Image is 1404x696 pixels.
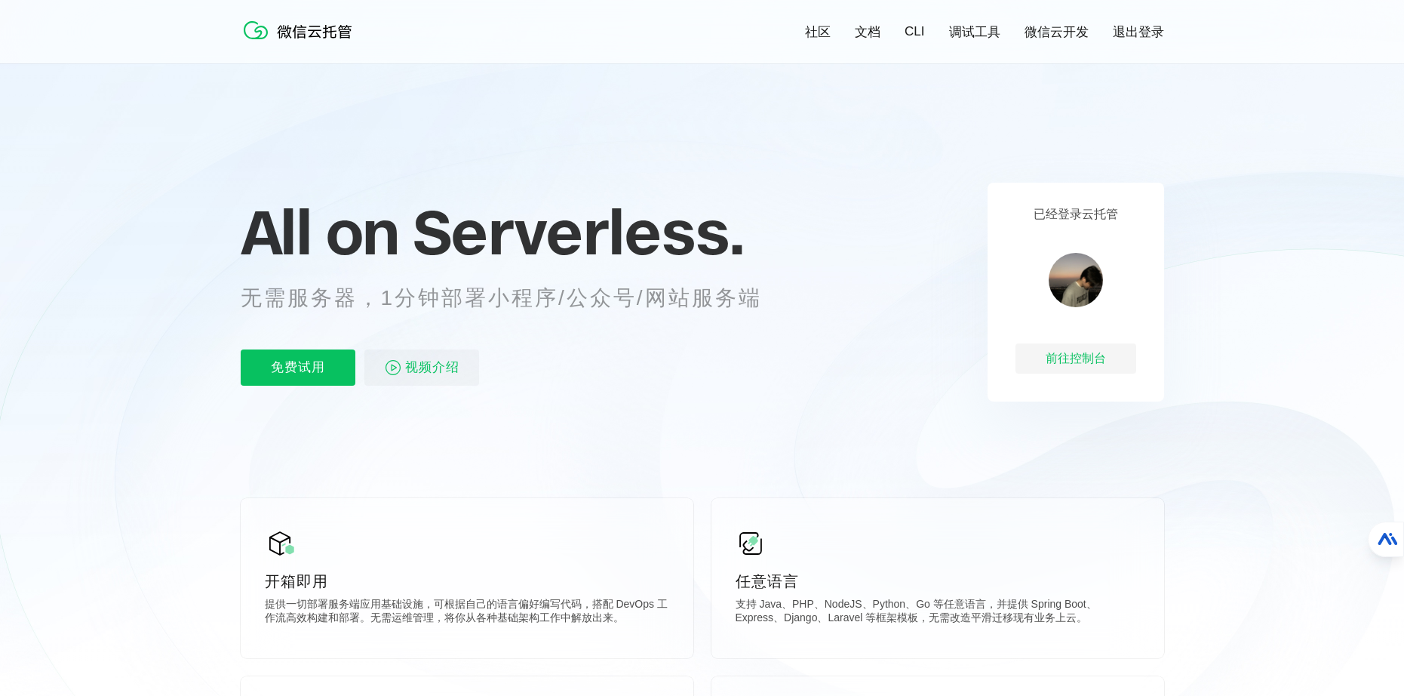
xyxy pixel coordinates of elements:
[905,24,924,39] a: CLI
[855,23,880,41] a: 文档
[1034,207,1118,223] p: 已经登录云托管
[1015,343,1136,374] div: 前往控制台
[1113,23,1164,41] a: 退出登录
[949,23,1000,41] a: 调试工具
[1025,23,1089,41] a: 微信云开发
[241,194,398,269] span: All on
[241,35,361,48] a: 微信云托管
[405,350,459,386] span: 视频介绍
[736,571,1140,592] p: 任意语言
[413,194,744,269] span: Serverless.
[265,571,669,592] p: 开箱即用
[241,15,361,45] img: 微信云托管
[241,283,790,313] p: 无需服务器，1分钟部署小程序/公众号/网站服务端
[805,23,831,41] a: 社区
[736,598,1140,628] p: 支持 Java、PHP、NodeJS、Python、Go 等任意语言，并提供 Spring Boot、Express、Django、Laravel 等框架模板，无需改造平滑迁移现有业务上云。
[384,359,402,377] img: video_play.svg
[241,350,355,386] p: 免费试用
[265,598,669,628] p: 提供一切部署服务端应用基础设施，可根据自己的语言偏好编写代码，搭配 DevOps 工作流高效构建和部署。无需运维管理，将你从各种基础架构工作中解放出来。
